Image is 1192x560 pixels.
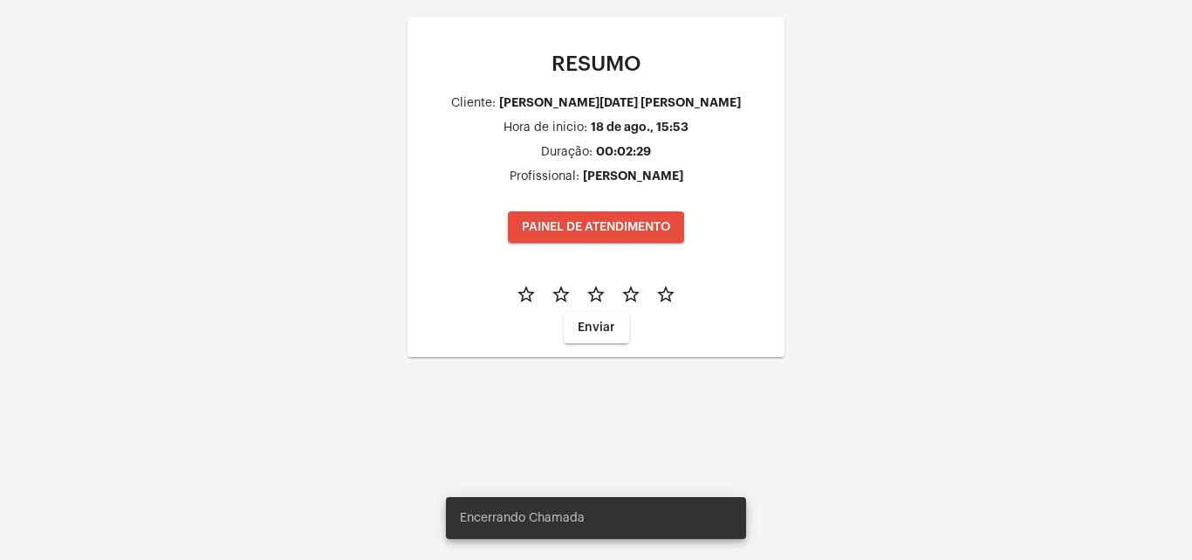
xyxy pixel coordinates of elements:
[522,221,670,233] span: PAINEL DE ATENDIMENTO
[421,52,771,75] p: RESUMO
[510,170,579,183] div: Profissional:
[541,146,593,159] div: Duração:
[460,509,585,527] span: Encerrando Chamada
[578,321,615,334] span: Enviar
[591,121,688,134] div: 18 de ago., 15:53
[451,97,496,110] div: Cliente:
[564,312,629,343] button: Enviar
[655,284,676,305] mat-icon: star_border
[551,284,572,305] mat-icon: star_border
[620,284,641,305] mat-icon: star_border
[583,169,683,183] div: [PERSON_NAME]
[586,284,606,305] mat-icon: star_border
[516,284,537,305] mat-icon: star_border
[508,211,684,243] button: PAINEL DE ATENDIMENTO
[504,121,587,135] div: Hora de inicio:
[499,96,741,109] div: [PERSON_NAME][DATE] [PERSON_NAME]
[596,145,651,158] div: 00:02:29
